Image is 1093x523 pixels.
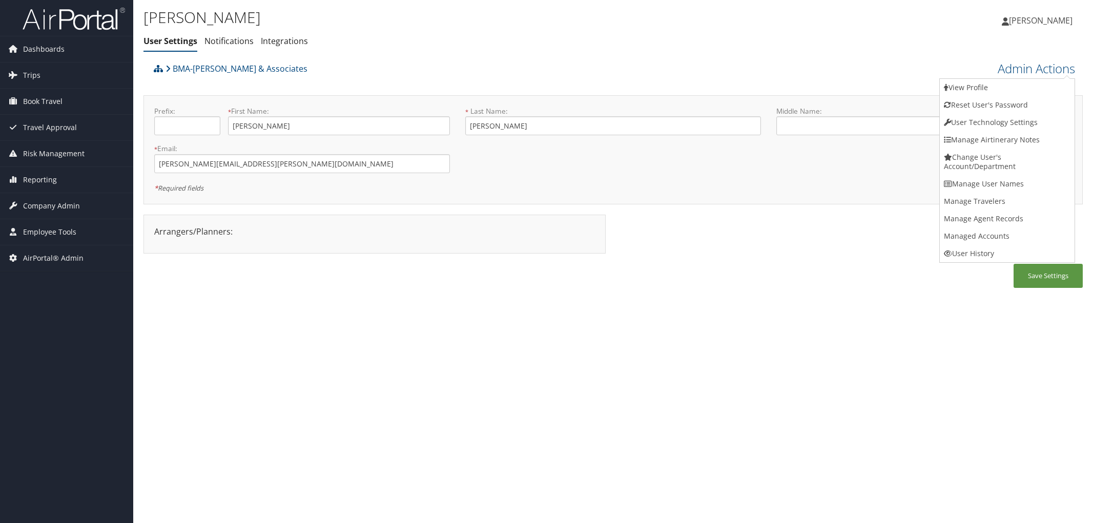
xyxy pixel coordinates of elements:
a: Manage Airtinerary Notes [940,131,1075,149]
span: AirPortal® Admin [23,245,84,271]
span: Dashboards [23,36,65,62]
a: [PERSON_NAME] [1002,5,1083,36]
span: Company Admin [23,193,80,219]
span: Trips [23,62,40,88]
button: Save Settings [1014,264,1083,288]
label: Prefix: [154,106,220,116]
span: Risk Management [23,141,85,166]
a: Reset User's Password [940,96,1075,114]
a: Change User's Account/Department [940,149,1075,175]
div: Arrangers/Planners: [147,225,603,238]
img: airportal-logo.png [23,7,125,31]
label: Middle Name: [776,106,998,116]
span: Employee Tools [23,219,76,245]
a: User Technology Settings [940,114,1075,131]
a: User Settings [143,35,197,47]
label: First Name: [228,106,450,116]
a: Notifications [204,35,254,47]
a: View Profile [940,79,1075,96]
span: Reporting [23,167,57,193]
em: Required fields [154,183,203,193]
a: BMA-[PERSON_NAME] & Associates [166,58,307,79]
h1: [PERSON_NAME] [143,7,770,28]
a: Admin Actions [998,60,1075,77]
a: Manage User Names [940,175,1075,193]
label: Last Name: [465,106,761,116]
span: Travel Approval [23,115,77,140]
a: Managed Accounts [940,227,1075,245]
a: Manage Travelers [940,193,1075,210]
a: Integrations [261,35,308,47]
span: [PERSON_NAME] [1009,15,1073,26]
span: Book Travel [23,89,63,114]
a: Manage Agent Records [940,210,1075,227]
a: User History [940,245,1075,262]
label: Email: [154,143,450,154]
